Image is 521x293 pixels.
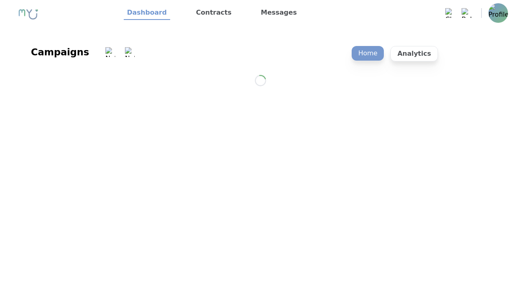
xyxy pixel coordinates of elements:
[31,46,89,59] div: Campaigns
[445,8,455,18] img: Chat
[124,6,170,20] a: Dashboard
[390,46,438,61] p: Analytics
[462,8,471,18] img: Bell
[488,3,508,23] img: Profile
[125,47,135,57] img: Notification
[193,6,235,20] a: Contracts
[352,46,384,61] p: Home
[105,47,115,57] img: Notification
[258,6,300,20] a: Messages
